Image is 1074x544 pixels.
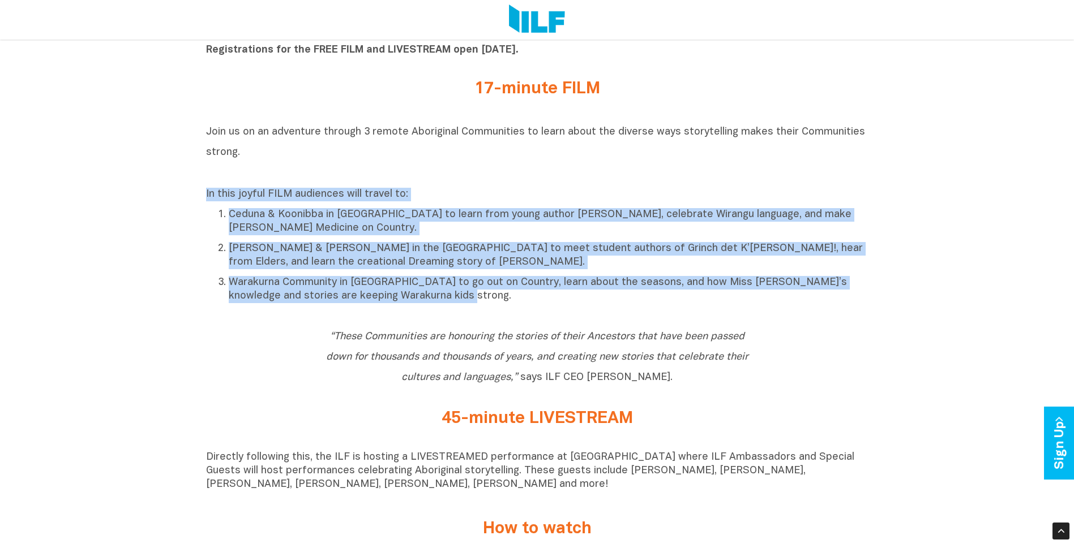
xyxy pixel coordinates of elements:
p: Directly following this, the ILF is hosting a LIVESTREAMED performance at [GEOGRAPHIC_DATA] where... [206,451,868,491]
h2: 17-minute FILM [325,80,750,98]
p: [PERSON_NAME] & [PERSON_NAME] in the [GEOGRAPHIC_DATA] to meet student authors of Grinch det K’[P... [229,242,868,269]
div: Scroll Back to Top [1052,523,1069,539]
p: In this joyful FILM audiences will travel to: [206,188,868,201]
h2: How to watch [325,520,750,538]
img: Logo [509,5,565,35]
b: Registrations for the FREE FILM and LIVESTREAM open [DATE]. [206,45,519,55]
p: Ceduna & Koonibba in [GEOGRAPHIC_DATA] to learn from young author [PERSON_NAME], celebrate Wirang... [229,208,868,235]
i: “These Communities are honouring the stories of their Ancestors that have been passed down for th... [326,332,748,382]
h2: 45-minute LIVESTREAM [325,409,750,428]
p: Warakurna Community in [GEOGRAPHIC_DATA] to go out on Country, learn about the seasons, and how M... [229,276,868,303]
span: Join us on an adventure through 3 remote Aboriginal Communities to learn about the diverse ways s... [206,127,865,157]
span: says ILF CEO [PERSON_NAME]. [326,332,748,382]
